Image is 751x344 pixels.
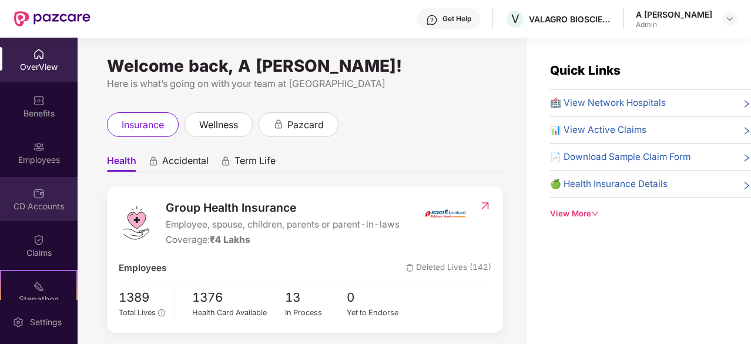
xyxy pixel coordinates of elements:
div: Welcome back, A [PERSON_NAME]! [107,61,503,71]
div: Health Card Available [192,307,285,319]
span: right [742,98,751,110]
span: 📊 View Active Claims [550,123,646,137]
img: svg+xml;base64,PHN2ZyBpZD0iRW1wbG95ZWVzIiB4bWxucz0iaHR0cDovL3d3dy53My5vcmcvMjAwMC9zdmciIHdpZHRoPS... [33,141,45,153]
span: V [511,12,519,26]
span: right [742,179,751,191]
span: 0 [347,288,409,308]
span: Term Life [234,155,276,172]
span: Quick Links [550,63,621,78]
img: New Pazcare Logo [14,11,90,26]
span: Employee, spouse, children, parents or parent-in-laws [166,218,400,232]
span: ₹4 Lakhs [210,234,250,245]
div: Stepathon [1,293,76,305]
div: Coverage: [166,233,400,247]
div: Get Help [442,14,471,24]
div: Here is what’s going on with your team at [GEOGRAPHIC_DATA] [107,76,503,91]
div: animation [220,156,231,166]
img: svg+xml;base64,PHN2ZyB4bWxucz0iaHR0cDovL3d3dy53My5vcmcvMjAwMC9zdmciIHdpZHRoPSIyMSIgaGVpZ2h0PSIyMC... [33,280,45,292]
span: Employees [119,261,166,275]
div: Admin [636,20,712,29]
span: Group Health Insurance [166,199,400,216]
span: 📄 Download Sample Claim Form [550,150,690,164]
div: animation [273,119,284,129]
span: pazcard [287,118,324,132]
span: right [742,152,751,164]
span: Deleted Lives (142) [406,261,491,275]
div: Settings [26,316,65,328]
div: Yet to Endorse [347,307,409,319]
span: 13 [285,288,347,308]
div: animation [148,156,159,166]
div: View More [550,208,751,220]
img: insurerIcon [423,199,467,228]
img: svg+xml;base64,PHN2ZyBpZD0iSG9tZSIgeG1sbnM9Imh0dHA6Ly93d3cudzMub3JnLzIwMDAvc3ZnIiB3aWR0aD0iMjAiIG... [33,48,45,60]
span: insurance [122,118,164,132]
span: 🍏 Health Insurance Details [550,177,668,191]
span: Total Lives [119,308,156,317]
img: svg+xml;base64,PHN2ZyBpZD0iU2V0dGluZy0yMHgyMCIgeG1sbnM9Imh0dHA6Ly93d3cudzMub3JnLzIwMDAvc3ZnIiB3aW... [12,316,24,328]
span: 🏥 View Network Hospitals [550,96,666,110]
span: Accidental [162,155,209,172]
span: info-circle [158,309,165,316]
img: logo [119,205,154,241]
span: Health [107,155,136,172]
div: VALAGRO BIOSCIENCES [529,14,611,25]
span: down [591,210,599,218]
div: In Process [285,307,347,319]
img: svg+xml;base64,PHN2ZyBpZD0iQ2xhaW0iIHhtbG5zPSJodHRwOi8vd3d3LnczLm9yZy8yMDAwL3N2ZyIgd2lkdGg9IjIwIi... [33,234,45,246]
img: svg+xml;base64,PHN2ZyBpZD0iQ0RfQWNjb3VudHMiIGRhdGEtbmFtZT0iQ0QgQWNjb3VudHMiIHhtbG5zPSJodHRwOi8vd3... [33,188,45,199]
span: 1376 [192,288,285,308]
img: svg+xml;base64,PHN2ZyBpZD0iQmVuZWZpdHMiIHhtbG5zPSJodHRwOi8vd3d3LnczLm9yZy8yMDAwL3N2ZyIgd2lkdGg9Ij... [33,95,45,106]
span: wellness [199,118,238,132]
img: svg+xml;base64,PHN2ZyBpZD0iRHJvcGRvd24tMzJ4MzIiIHhtbG5zPSJodHRwOi8vd3d3LnczLm9yZy8yMDAwL3N2ZyIgd2... [725,14,735,24]
span: right [742,125,751,137]
div: A [PERSON_NAME] [636,9,712,20]
img: deleteIcon [406,264,414,272]
span: 1389 [119,288,165,308]
img: RedirectIcon [479,200,491,212]
img: svg+xml;base64,PHN2ZyBpZD0iSGVscC0zMngzMiIgeG1sbnM9Imh0dHA6Ly93d3cudzMub3JnLzIwMDAvc3ZnIiB3aWR0aD... [426,14,438,26]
